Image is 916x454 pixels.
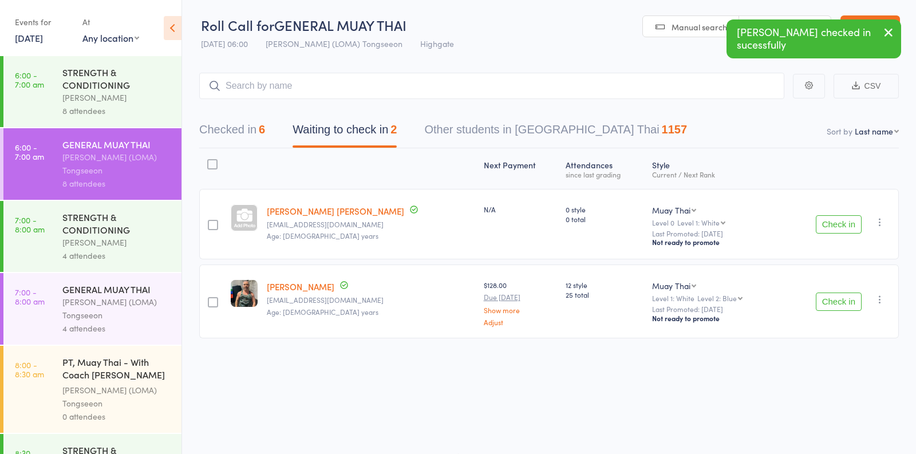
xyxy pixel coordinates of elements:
[62,384,172,410] div: [PERSON_NAME] (LOMA) Tongseeon
[82,13,139,31] div: At
[3,56,181,127] a: 6:00 -7:00 amSTRENGTH & CONDITIONING[PERSON_NAME]8 attendees
[3,346,181,433] a: 8:00 -8:30 amPT, Muay Thai - With Coach [PERSON_NAME] (30 minutes)[PERSON_NAME] (LOMA) Tongseeon0...
[259,123,265,136] div: 6
[62,322,172,335] div: 4 attendees
[566,214,642,224] span: 0 total
[15,360,44,378] time: 8:00 - 8:30 am
[293,117,397,148] button: Waiting to check in2
[652,314,777,323] div: Not ready to promote
[484,204,557,214] div: N/A
[3,273,181,345] a: 7:00 -8:00 amGENERAL MUAY THAI[PERSON_NAME] (LOMA) Tongseeon4 attendees
[652,238,777,247] div: Not ready to promote
[566,280,642,290] span: 12 style
[484,306,557,314] a: Show more
[274,15,406,34] span: GENERAL MUAY THAI
[62,138,172,151] div: GENERAL MUAY THAI
[15,143,44,161] time: 6:00 - 7:00 am
[15,70,44,89] time: 6:00 - 7:00 am
[652,305,777,313] small: Last Promoted: [DATE]
[199,117,265,148] button: Checked in6
[62,211,172,236] div: STRENGTH & CONDITIONING
[672,21,727,33] span: Manual search
[652,280,690,291] div: Muay Thai
[62,356,172,384] div: PT, Muay Thai - With Coach [PERSON_NAME] (30 minutes)
[484,318,557,326] a: Adjust
[15,13,71,31] div: Events for
[201,15,274,34] span: Roll Call for
[201,38,248,49] span: [DATE] 06:00
[62,151,172,177] div: [PERSON_NAME] (LOMA) Tongseeon
[561,153,647,184] div: Atten­dances
[566,204,642,214] span: 0 style
[15,31,43,44] a: [DATE]
[420,38,454,49] span: Highgate
[62,295,172,322] div: [PERSON_NAME] (LOMA) Tongseeon
[697,294,737,302] div: Level 2: Blue
[199,73,784,99] input: Search by name
[15,287,45,306] time: 7:00 - 8:00 am
[827,125,852,137] label: Sort by
[652,204,690,216] div: Muay Thai
[479,153,562,184] div: Next Payment
[390,123,397,136] div: 2
[566,171,642,178] div: since last grading
[484,280,557,325] div: $128.00
[566,290,642,299] span: 25 total
[62,249,172,262] div: 4 attendees
[62,91,172,104] div: [PERSON_NAME]
[82,31,139,44] div: Any location
[267,307,378,317] span: Age: [DEMOGRAPHIC_DATA] years
[652,171,777,178] div: Current / Next Rank
[484,293,557,301] small: Due [DATE]
[662,123,688,136] div: 1157
[3,128,181,200] a: 6:00 -7:00 amGENERAL MUAY THAI[PERSON_NAME] (LOMA) Tongseeon8 attendees
[3,201,181,272] a: 7:00 -8:00 amSTRENGTH & CONDITIONING[PERSON_NAME]4 attendees
[816,293,862,311] button: Check in
[267,296,475,304] small: afimpel@aol.com
[652,230,777,238] small: Last Promoted: [DATE]
[62,410,172,423] div: 0 attendees
[652,294,777,302] div: Level 1: White
[266,38,402,49] span: [PERSON_NAME] (LOMA) Tongseeon
[62,177,172,190] div: 8 attendees
[424,117,687,148] button: Other students in [GEOGRAPHIC_DATA] Thai1157
[267,205,404,217] a: [PERSON_NAME] [PERSON_NAME]
[267,281,334,293] a: [PERSON_NAME]
[652,219,777,226] div: Level 0
[62,104,172,117] div: 8 attendees
[834,74,899,98] button: CSV
[677,219,720,226] div: Level 1: White
[62,236,172,249] div: [PERSON_NAME]
[727,19,901,58] div: [PERSON_NAME] checked in sucessfully
[62,283,172,295] div: GENERAL MUAY THAI
[816,215,862,234] button: Check in
[15,215,45,234] time: 7:00 - 8:00 am
[855,125,893,137] div: Last name
[267,220,475,228] small: bayleyjamesdobbs@gmail.com
[647,153,781,184] div: Style
[267,231,378,240] span: Age: [DEMOGRAPHIC_DATA] years
[840,15,900,38] a: Exit roll call
[231,280,258,307] img: image1728291135.png
[62,66,172,91] div: STRENGTH & CONDITIONING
